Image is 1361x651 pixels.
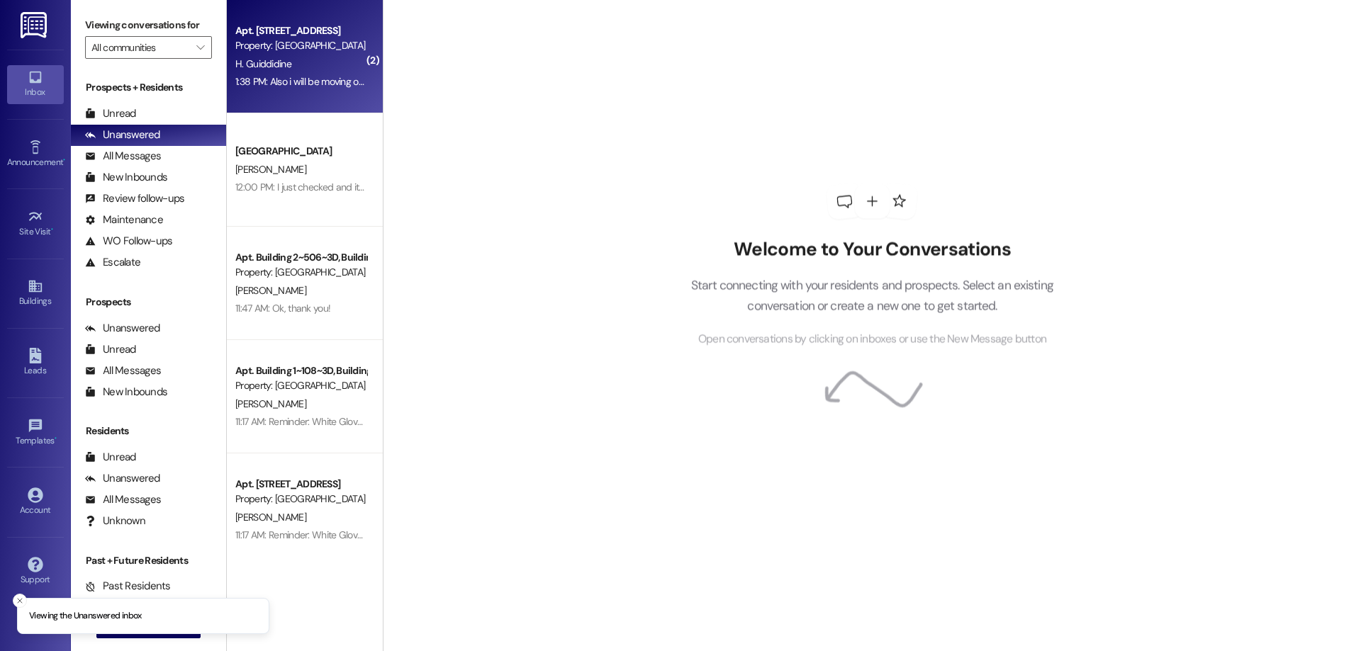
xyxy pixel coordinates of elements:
div: Property: [GEOGRAPHIC_DATA] [235,265,366,280]
span: • [55,434,57,443]
div: Property: [GEOGRAPHIC_DATA] [235,38,366,53]
div: New Inbounds [85,170,167,185]
span: • [51,225,53,234]
div: All Messages [85,492,161,507]
div: WO Follow-ups [85,234,172,249]
div: Unknown [85,514,145,528]
div: Unread [85,342,136,357]
a: Buildings [7,274,64,312]
span: [PERSON_NAME] [235,284,306,297]
div: Unread [85,450,136,465]
div: Unanswered [85,128,160,142]
a: Leads [7,344,64,382]
div: [GEOGRAPHIC_DATA] [235,144,366,159]
a: Templates • [7,414,64,452]
div: Unanswered [85,321,160,336]
a: Inbox [7,65,64,103]
div: 1:38 PM: Also i will be moving out [DATE] i got arranged that day my other apartment says move in... [235,75,762,88]
a: Support [7,553,64,591]
span: [PERSON_NAME] [235,163,306,176]
div: Prospects [71,295,226,310]
div: Past + Future Residents [71,553,226,568]
a: Account [7,483,64,521]
span: [PERSON_NAME] [235,511,306,523]
span: [PERSON_NAME] [235,397,306,410]
div: Past Residents [85,579,171,594]
div: Maintenance [85,213,163,227]
div: New Inbounds [85,385,167,400]
div: All Messages [85,363,161,378]
span: Open conversations by clicking on inboxes or use the New Message button [698,330,1046,348]
h2: Welcome to Your Conversations [669,238,1075,261]
i:  [196,42,204,53]
button: Close toast [13,594,27,608]
div: All Messages [85,149,161,164]
div: Property: [GEOGRAPHIC_DATA] [235,378,366,393]
img: ResiDesk Logo [21,12,50,38]
p: Start connecting with your residents and prospects. Select an existing conversation or create a n... [669,276,1075,316]
div: Apt. [STREET_ADDRESS] [235,477,366,492]
div: 12:00 PM: I just checked and it doesn't look like anything went through. If you could send anothe... [235,181,943,193]
div: Unanswered [85,471,160,486]
p: Viewing the Unanswered inbox [29,610,142,623]
div: Apt. [STREET_ADDRESS] [235,23,366,38]
div: Unread [85,106,136,121]
div: Apt. Building 2~506~3D, Building [GEOGRAPHIC_DATA] [235,250,366,265]
span: • [63,155,65,165]
span: H. Guiddidine [235,57,291,70]
div: Escalate [85,255,140,270]
div: Prospects + Residents [71,80,226,95]
div: Review follow-ups [85,191,184,206]
a: Site Visit • [7,205,64,243]
div: Apt. Building 1~108~3D, Building [GEOGRAPHIC_DATA] [235,363,366,378]
div: 11:47 AM: Ok, thank you! [235,302,330,315]
label: Viewing conversations for [85,14,212,36]
div: Residents [71,424,226,438]
div: Property: [GEOGRAPHIC_DATA] [235,492,366,506]
input: All communities [91,36,189,59]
